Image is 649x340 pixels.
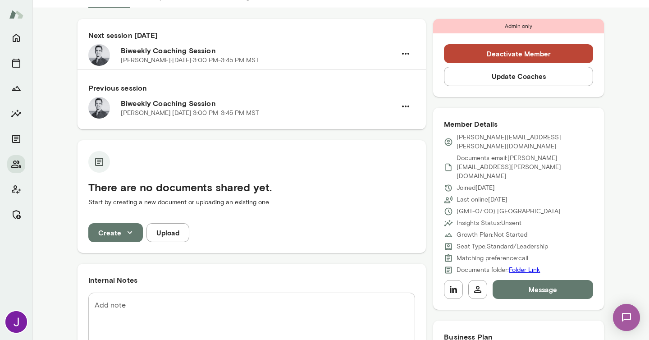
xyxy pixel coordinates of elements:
[7,130,25,148] button: Documents
[433,19,604,33] div: Admin only
[444,44,593,63] button: Deactivate Member
[457,219,521,228] p: Insights Status: Unsent
[5,311,27,333] img: Jocelyn Grodin
[457,154,593,181] p: Documents email: [PERSON_NAME][EMAIL_ADDRESS][PERSON_NAME][DOMAIN_NAME]
[7,29,25,47] button: Home
[88,198,415,207] p: Start by creating a new document or uploading an existing one.
[457,266,540,275] p: Documents folder:
[457,230,527,239] p: Growth Plan: Not Started
[7,206,25,224] button: Manage
[457,133,593,151] p: [PERSON_NAME][EMAIL_ADDRESS][PERSON_NAME][DOMAIN_NAME]
[7,180,25,198] button: Client app
[146,223,189,242] button: Upload
[9,6,23,23] img: Mento
[457,207,561,216] p: (GMT-07:00) [GEOGRAPHIC_DATA]
[509,266,540,274] a: Folder Link
[88,275,415,285] h6: Internal Notes
[457,242,548,251] p: Seat Type: Standard/Leadership
[121,45,396,56] h6: Biweekly Coaching Session
[7,155,25,173] button: Members
[88,83,415,93] h6: Previous session
[457,254,528,263] p: Matching preference: call
[444,119,593,129] h6: Member Details
[7,105,25,123] button: Insights
[457,195,507,204] p: Last online [DATE]
[7,79,25,97] button: Growth Plan
[121,109,259,118] p: [PERSON_NAME] · [DATE] · 3:00 PM-3:45 PM MST
[88,223,143,242] button: Create
[88,180,415,194] h5: There are no documents shared yet.
[444,67,593,86] button: Update Coaches
[7,54,25,72] button: Sessions
[121,56,259,65] p: [PERSON_NAME] · [DATE] · 3:00 PM-3:45 PM MST
[457,184,495,193] p: Joined [DATE]
[88,30,415,41] h6: Next session [DATE]
[121,98,396,109] h6: Biweekly Coaching Session
[493,280,593,299] button: Message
